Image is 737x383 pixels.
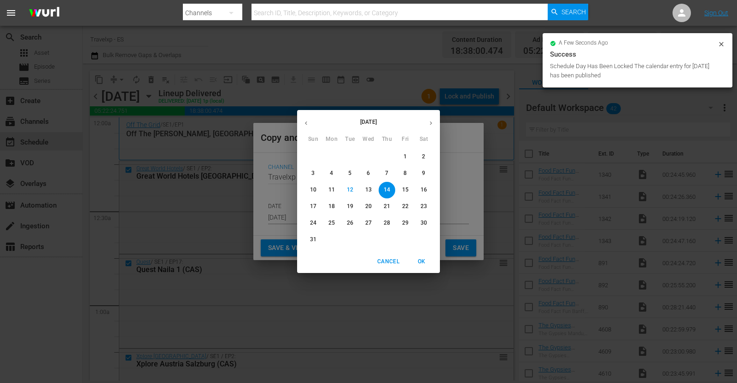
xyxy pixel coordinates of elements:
[550,49,725,60] div: Success
[360,182,377,198] button: 13
[422,169,425,177] p: 9
[305,135,322,144] span: Sun
[407,254,436,269] button: OK
[410,257,433,267] span: OK
[360,215,377,232] button: 27
[348,169,351,177] p: 5
[347,219,353,227] p: 26
[384,186,390,194] p: 14
[415,165,432,182] button: 9
[323,135,340,144] span: Mon
[323,165,340,182] button: 4
[347,186,353,194] p: 12
[379,182,395,198] button: 14
[377,257,399,267] span: Cancel
[402,186,409,194] p: 15
[559,40,608,47] span: a few seconds ago
[397,135,414,144] span: Fri
[305,165,322,182] button: 3
[367,169,370,177] p: 6
[22,2,66,24] img: ans4CAIJ8jUAAAAAAAAAAAAAAAAAAAAAAAAgQb4GAAAAAAAAAAAAAAAAAAAAAAAAJMjXAAAAAAAAAAAAAAAAAAAAAAAAgAT5G...
[397,182,414,198] button: 15
[415,149,432,165] button: 2
[421,219,427,227] p: 30
[365,186,372,194] p: 13
[310,219,316,227] p: 24
[360,198,377,215] button: 20
[379,165,395,182] button: 7
[402,219,409,227] p: 29
[328,186,335,194] p: 11
[415,198,432,215] button: 23
[379,135,395,144] span: Thu
[379,198,395,215] button: 21
[315,118,422,126] p: [DATE]
[404,169,407,177] p: 8
[422,153,425,161] p: 2
[374,254,403,269] button: Cancel
[328,203,335,210] p: 18
[330,169,333,177] p: 4
[415,135,432,144] span: Sat
[384,203,390,210] p: 21
[342,182,358,198] button: 12
[384,219,390,227] p: 28
[305,182,322,198] button: 10
[323,182,340,198] button: 11
[323,215,340,232] button: 25
[360,135,377,144] span: Wed
[704,9,728,17] a: Sign Out
[342,215,358,232] button: 26
[310,236,316,244] p: 31
[379,215,395,232] button: 28
[6,7,17,18] span: menu
[310,186,316,194] p: 10
[415,182,432,198] button: 16
[310,203,316,210] p: 17
[397,165,414,182] button: 8
[305,215,322,232] button: 24
[360,165,377,182] button: 6
[305,232,322,248] button: 31
[397,198,414,215] button: 22
[323,198,340,215] button: 18
[311,169,315,177] p: 3
[342,165,358,182] button: 5
[562,4,586,20] span: Search
[342,198,358,215] button: 19
[385,169,388,177] p: 7
[404,153,407,161] p: 1
[397,149,414,165] button: 1
[421,203,427,210] p: 23
[421,186,427,194] p: 16
[397,215,414,232] button: 29
[550,62,715,80] div: Schedule Day Has Been Locked The calendar entry for [DATE] has been published
[328,219,335,227] p: 25
[415,215,432,232] button: 30
[402,203,409,210] p: 22
[305,198,322,215] button: 17
[342,135,358,144] span: Tue
[347,203,353,210] p: 19
[365,203,372,210] p: 20
[365,219,372,227] p: 27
